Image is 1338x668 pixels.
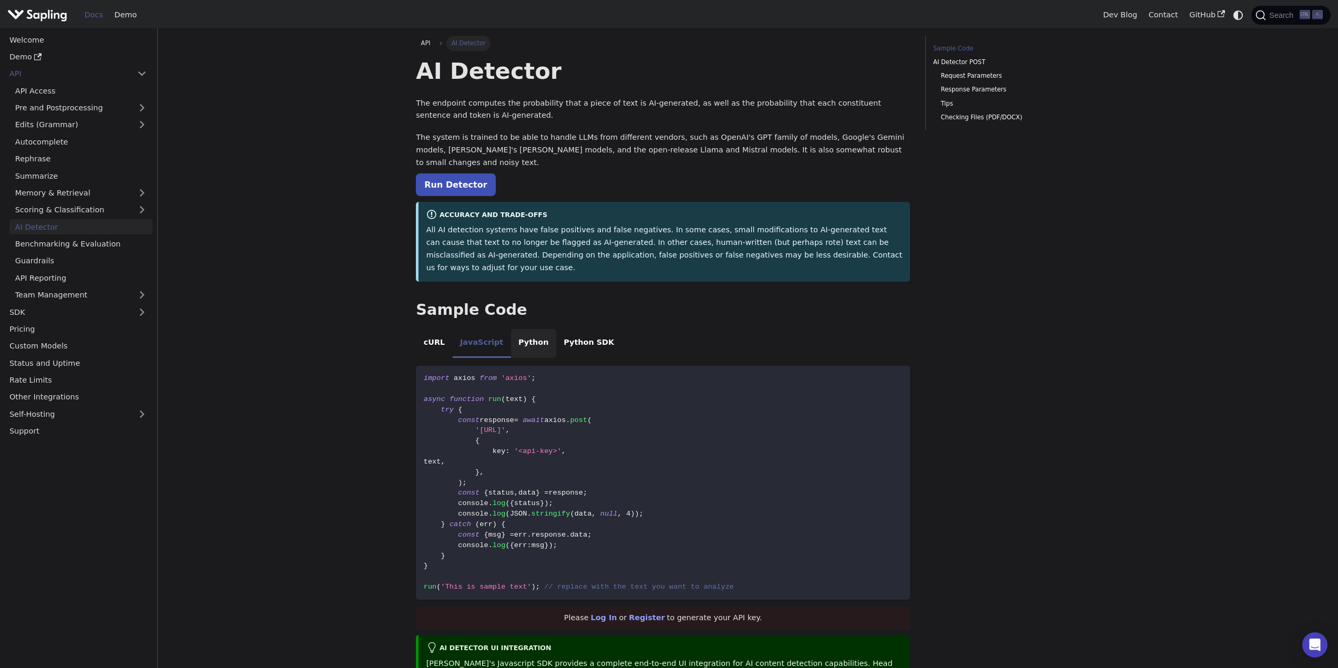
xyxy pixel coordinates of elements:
span: axios [454,374,475,382]
a: Register [629,613,665,622]
span: ) [532,583,536,591]
button: Search (Ctrl+K) [1251,6,1330,25]
span: ) [635,510,639,518]
span: data [575,510,592,518]
span: console [458,510,488,518]
span: function [450,395,484,403]
span: : [505,447,509,455]
kbd: K [1312,10,1323,19]
nav: Breadcrumbs [416,36,910,50]
span: { [484,531,488,539]
a: Demo [109,7,142,23]
span: '<api-key>' [514,447,561,455]
a: Pricing [4,322,152,337]
span: response [548,489,583,497]
span: ) [630,510,635,518]
span: } [540,499,544,507]
span: ; [536,583,540,591]
li: Python [511,329,556,358]
span: API [421,39,431,47]
span: log [493,541,506,549]
div: Please or to generate your API key. [416,607,910,630]
a: Sample Code [933,44,1076,54]
button: Expand sidebar category 'SDK' [131,304,152,320]
div: Open Intercom Messenger [1302,632,1327,657]
span: 4 [626,510,630,518]
span: . [488,510,493,518]
span: { [501,520,505,528]
span: : [527,541,531,549]
a: Pre and Postprocessing [9,100,152,116]
span: ) [523,395,527,403]
span: data [518,489,536,497]
span: data [570,531,587,539]
span: , [618,510,622,518]
span: = [510,531,514,539]
p: The system is trained to be able to handle LLMs from different vendors, such as OpenAI's GPT fami... [416,131,910,169]
span: } [441,552,445,560]
span: } [536,489,540,497]
span: ; [587,531,591,539]
span: ( [436,583,441,591]
a: API [4,66,131,81]
a: Sapling.ai [7,7,71,23]
span: ; [532,374,536,382]
span: msg [488,531,502,539]
span: ( [501,395,505,403]
span: status [488,489,514,497]
span: // replace with the text you want to analyze [544,583,734,591]
span: Search [1266,11,1300,19]
span: 'axios' [501,374,531,382]
span: } [424,562,428,570]
span: catch [450,520,471,528]
span: ; [548,499,553,507]
span: response [479,416,514,424]
span: status [514,499,540,507]
span: { [510,541,514,549]
span: , [591,510,596,518]
span: ) [493,520,497,528]
a: Custom Models [4,338,152,354]
a: Team Management [9,287,152,303]
span: log [493,499,506,507]
a: Docs [79,7,109,23]
span: key [493,447,506,455]
span: } [544,541,548,549]
a: Request Parameters [941,71,1072,81]
span: , [479,468,484,476]
li: JavaScript [453,329,511,358]
p: The endpoint computes the probability that a piece of text is AI-generated, as well as the probab... [416,97,910,122]
button: Switch between dark and light mode (currently system mode) [1231,7,1246,23]
a: Demo [4,49,152,65]
span: . [488,541,493,549]
a: Status and Uptime [4,355,152,371]
a: AI Detector [9,219,152,234]
a: Scoring & Classification [9,202,152,218]
span: run [424,583,437,591]
a: Dev Blog [1097,7,1142,23]
span: null [600,510,618,518]
a: Guardrails [9,253,152,269]
span: async [424,395,445,403]
span: try [441,406,454,414]
span: ( [475,520,479,528]
a: GitHub [1183,7,1230,23]
span: err [514,531,527,539]
span: 'This is sample text' [441,583,531,591]
span: axios [544,416,566,424]
a: Benchmarking & Evaluation [9,237,152,252]
span: post [570,416,587,424]
span: { [510,499,514,507]
a: Log In [591,613,617,622]
span: console [458,541,488,549]
a: AI Detector POST [933,57,1076,67]
span: log [493,510,506,518]
span: AI Detector [446,36,491,50]
a: Summarize [9,168,152,183]
span: ( [505,510,509,518]
span: err [479,520,493,528]
span: ) [544,499,548,507]
span: } [501,531,505,539]
a: Checking Files (PDF/DOCX) [941,112,1072,122]
span: . [527,531,531,539]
